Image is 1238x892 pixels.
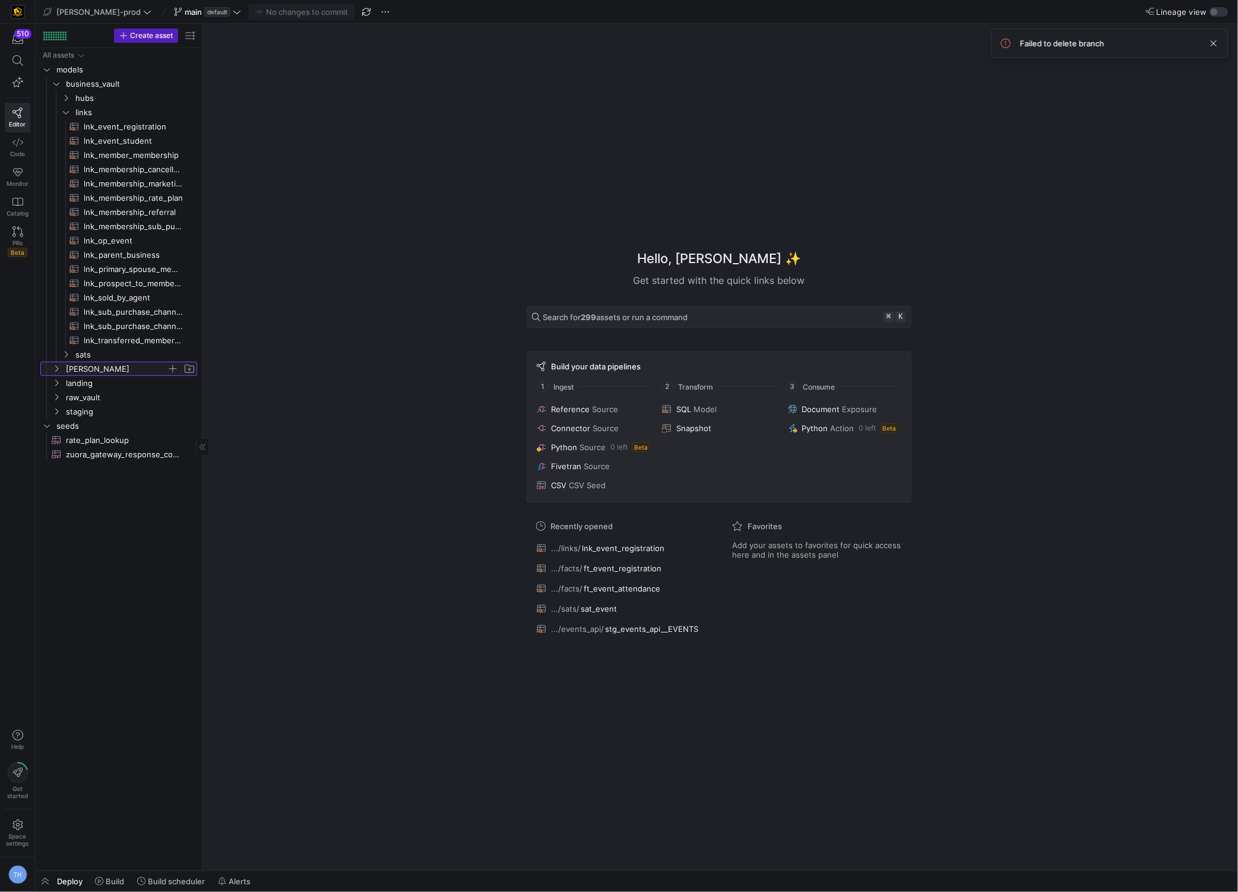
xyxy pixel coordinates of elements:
span: Beta [632,442,650,452]
a: lnk_op_event​​​​​​​​​​ [40,233,197,248]
div: Press SPACE to select this row. [40,48,197,62]
a: rate_plan_lookup​​​​​​ [40,433,197,447]
span: Connector [551,423,590,433]
div: Get started with the quick links below [527,273,911,287]
div: Press SPACE to select this row. [40,105,197,119]
span: lnk_op_event​​​​​​​​​​ [84,234,183,248]
span: Get started [7,785,28,799]
span: lnk_membership_rate_plan​​​​​​​​​​ [84,191,183,205]
span: Document [802,404,840,414]
span: Alerts [229,877,251,886]
span: .../sats/ [551,604,580,613]
button: Getstarted [5,758,30,804]
span: zuora_gateway_response_codes​​​​​​ [66,448,183,461]
span: .../facts/ [551,584,582,593]
div: Press SPACE to select this row. [40,390,197,404]
div: Press SPACE to select this row. [40,62,197,77]
span: 0 left [859,424,876,432]
button: .../links/lnk_event_registration [534,540,708,556]
div: Press SPACE to select this row. [40,205,197,219]
a: lnk_membership_rate_plan​​​​​​​​​​ [40,191,197,205]
div: TH [8,865,27,884]
button: 510 [5,29,30,50]
span: Monitor [7,180,29,187]
span: Deploy [57,877,83,886]
button: maindefault [171,4,244,20]
div: 510 [14,29,31,39]
span: Space settings [7,833,29,847]
a: lnk_membership_sub_purchase_channel​​​​​​​​​​ [40,219,197,233]
a: lnk_parent_business​​​​​​​​​​ [40,248,197,262]
div: Press SPACE to select this row. [40,91,197,105]
span: [PERSON_NAME]-prod [56,7,141,17]
button: .../sats/sat_event [534,601,708,616]
span: stg_events_api__EVENTS [605,624,698,634]
span: sat_event [581,604,617,613]
a: PRsBeta [5,222,30,262]
span: CSV Seed [569,480,606,490]
span: landing [66,377,195,390]
span: hubs [75,91,195,105]
span: Exposure [843,404,878,414]
button: ReferenceSource [534,402,653,416]
strong: 299 [581,312,596,322]
div: Press SPACE to select this row. [40,134,197,148]
div: Press SPACE to select this row. [40,319,197,333]
button: Alerts [213,871,256,891]
a: Editor [5,103,30,132]
span: business_vault [66,77,195,91]
span: Python [551,442,577,452]
div: Press SPACE to select this row. [40,148,197,162]
span: Python [802,423,828,433]
span: lnk_transferred_membership​​​​​​​​​​ [84,334,183,347]
div: Press SPACE to select this row. [40,433,197,447]
span: Add your assets to favorites for quick access here and in the assets panel [732,540,902,559]
a: lnk_event_student​​​​​​​​​​ [40,134,197,148]
span: lnk_parent_business​​​​​​​​​​ [84,248,183,262]
span: .../links/ [551,543,581,553]
button: .../facts/ft_event_registration [534,561,708,576]
button: Create asset [114,29,178,43]
button: [PERSON_NAME]-prod [40,4,154,20]
span: lnk_primary_spouse_member_grouping​​​​​​​​​​ [84,262,183,276]
span: Source [593,423,619,433]
span: Model [694,404,717,414]
span: seeds [56,419,195,433]
span: lnk_sub_purchase_channel_weekly_forecast​​​​​​​​​​ [84,320,183,333]
span: Code [10,150,25,157]
div: Press SPACE to select this row. [40,248,197,262]
span: Failed to delete branch [1020,39,1104,48]
div: Press SPACE to select this row. [40,219,197,233]
span: raw_vault [66,391,195,404]
a: lnk_membership_referral​​​​​​​​​​ [40,205,197,219]
a: Spacesettings [5,814,30,852]
div: Press SPACE to select this row. [40,362,197,376]
span: SQL [676,404,691,414]
span: rate_plan_lookup​​​​​​ [66,434,183,447]
div: Press SPACE to select this row. [40,233,197,248]
div: Press SPACE to select this row. [40,447,197,461]
span: PRs [12,239,23,246]
button: ConnectorSource [534,421,653,435]
span: Action [831,423,854,433]
span: Lineage view [1157,7,1207,17]
span: Recently opened [550,521,613,531]
a: lnk_prospect_to_member_conversion​​​​​​​​​​ [40,276,197,290]
span: Reference [551,404,590,414]
a: lnk_membership_cancellation_category​​​​​​​​​​ [40,162,197,176]
button: PythonSource0 leftBeta [534,440,653,454]
a: https://storage.googleapis.com/y42-prod-data-exchange/images/uAsz27BndGEK0hZWDFeOjoxA7jCwgK9jE472... [5,2,30,22]
span: .../events_api/ [551,624,604,634]
span: lnk_sub_purchase_channel_monthly_forecast​​​​​​​​​​ [84,305,183,319]
a: lnk_sub_purchase_channel_monthly_forecast​​​​​​​​​​ [40,305,197,319]
span: Search for assets or run a command [543,312,688,322]
div: Press SPACE to select this row. [40,290,197,305]
button: CSVCSV Seed [534,478,653,492]
span: Favorites [748,521,782,531]
div: All assets [43,51,74,59]
a: lnk_sub_purchase_channel_weekly_forecast​​​​​​​​​​ [40,319,197,333]
span: .../facts/ [551,564,582,573]
div: Press SPACE to select this row. [40,347,197,362]
span: models [56,63,195,77]
span: staging [66,405,195,419]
